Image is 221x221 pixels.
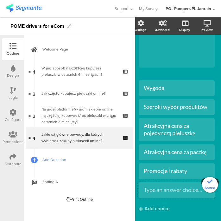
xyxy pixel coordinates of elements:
[26,38,133,60] a: Welcome Page
[3,139,23,145] div: Permissions
[26,60,133,82] a: 1 W jaki sposób najczęściej kupujesz pieluszki w ostatnich 6 miesiącach?
[26,105,133,127] a: 3 Na jakiej platformie/w jakim sklepie online najczęściej kupowałeś/-aś pieluszki w ciągu ostatni...
[7,51,19,56] div: Outline
[26,127,133,149] a: 4 Jakie są główne powody, dla których wybierasz zakupy pieluszek online?
[66,196,93,202] div: Print Outline
[41,90,117,97] div: Jak często kupujesz pieluszki online?
[7,73,19,78] div: Design
[201,27,213,32] div: Preview
[144,122,210,137] div: Atrakcyjna cena za pojedynczą pieluszkę
[115,6,129,12] span: Support
[33,90,35,97] span: 2
[33,112,35,119] span: 3
[144,84,210,92] div: Wygoda
[41,65,117,78] div: W jaki sposób najczęściej kupujesz pieluszki w ostatnich 6 miesiącach?
[41,131,117,144] div: Jakie są główne powody, dla których wybierasz zakupy pieluszek online?
[144,167,210,175] div: Promocje i rabaty
[155,27,170,32] div: Advanced
[5,117,22,122] div: Configure
[134,27,146,32] div: Settings
[139,201,215,217] button: Add choice
[144,103,210,110] div: Szeroki wybór produktów
[33,134,35,141] span: 4
[205,185,215,191] span: Saved
[144,206,170,212] div: Add choice
[5,161,22,167] div: Distribute
[42,157,123,163] span: Add Question
[33,68,35,75] span: 1
[42,179,123,185] span: Ending A
[166,6,211,12] div: PG - Pampers PL Janrain
[144,148,210,156] div: Atrakcyjna cena za paczkę
[179,27,190,32] div: Display
[41,106,117,125] div: Na jakiej platformie/w jakim sklepie online najczęściej kupowałeś/-aś pieluszki w ciągu ostatnich...
[42,46,123,52] span: Welcome Page
[144,186,202,193] span: Type an answer choice...
[26,171,133,193] a: Ending A
[26,82,133,105] a: 2 Jak często kupujesz pieluszki online?
[10,21,64,31] div: POME drivers for eCom
[9,95,18,100] div: Logic
[6,4,41,12] img: segmanta logo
